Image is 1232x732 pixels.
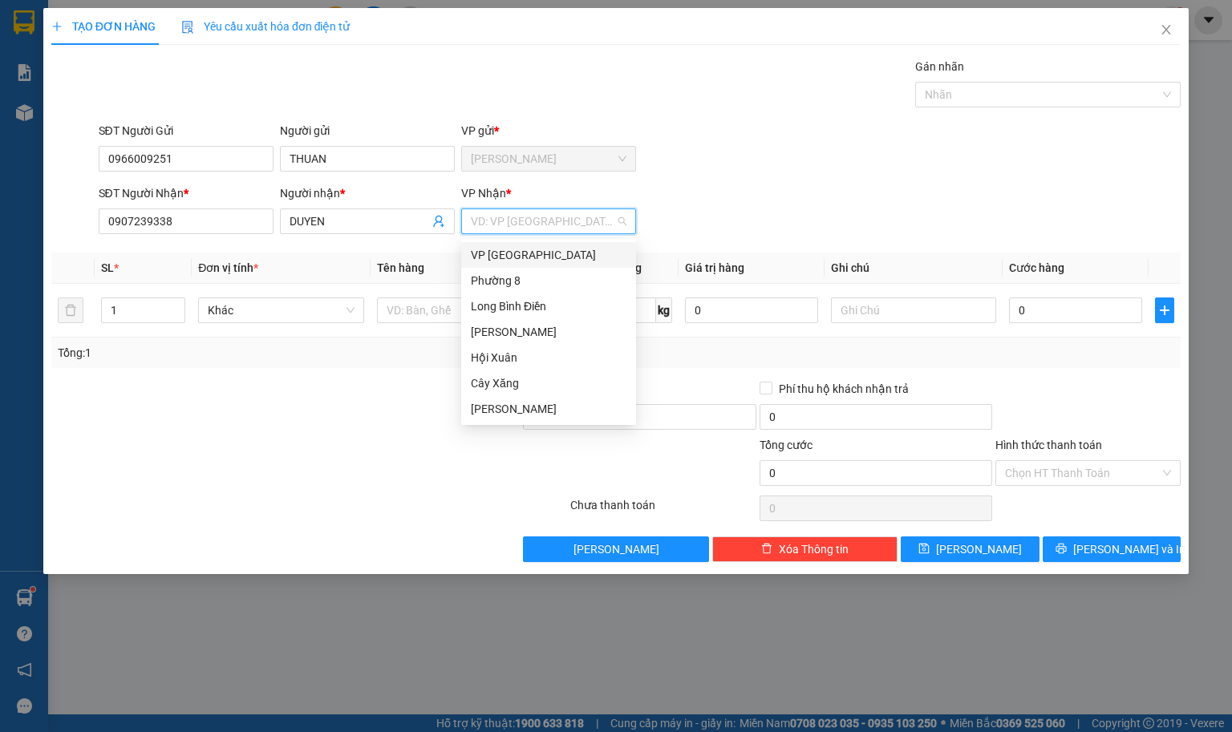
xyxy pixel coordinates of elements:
button: [PERSON_NAME] [523,536,708,562]
div: Phường 8 [471,272,626,289]
div: 20.000 [12,103,144,123]
button: Close [1144,8,1189,53]
div: Người nhận [280,184,455,202]
span: SL [101,261,114,274]
span: save [918,543,930,556]
div: SĐT Người Nhận [99,184,274,202]
span: Yêu cầu xuất hóa đơn điện tử [181,20,351,33]
button: delete [58,297,83,323]
div: Cây Xăng [471,374,626,392]
span: Đơn vị tính [198,261,258,274]
span: [PERSON_NAME] và In [1073,540,1185,558]
div: Chưa thanh toán [569,496,757,524]
span: plus [1156,304,1173,317]
label: Gán nhãn [915,60,964,73]
span: Gửi: [14,14,38,30]
button: plus [1155,297,1174,323]
span: user-add [432,215,445,228]
span: Tên hàng [377,261,424,274]
div: Long Bình Điền [461,293,636,319]
input: Ghi Chú [831,297,996,323]
div: VP gửi [461,122,636,140]
div: Tổng: 1 [58,344,476,362]
span: Nhận: [153,15,192,32]
div: Vĩnh Kim [461,319,636,345]
span: TẠO ĐƠN HÀNG [51,20,156,33]
div: Người gửi [280,122,455,140]
div: 0908168286 [153,71,316,94]
div: [PERSON_NAME] [153,52,316,71]
span: delete [761,543,772,556]
div: [PERSON_NAME] [471,400,626,418]
div: Cây Xăng [461,370,636,396]
div: SĐT Người Gửi [99,122,274,140]
span: Khác [208,298,354,322]
span: [PERSON_NAME] [936,540,1022,558]
input: VD: Bàn, Ghế [377,297,542,323]
input: 0 [685,297,818,323]
span: printer [1056,543,1067,556]
span: Cước rồi : [12,105,72,122]
th: Ghi chú [825,253,1003,284]
div: NHA KHOA VK [14,50,142,69]
img: icon [181,21,194,34]
span: [PERSON_NAME] [573,540,659,558]
span: Vĩnh Kim [471,147,626,171]
div: Hội Xuân [471,349,626,366]
span: plus [51,21,63,32]
button: deleteXóa Thông tin [712,536,898,562]
div: Phường 8 [461,268,636,293]
label: Hình thức thanh toán [995,439,1102,451]
div: VP Sài Gòn [461,242,636,268]
button: printer[PERSON_NAME] và In [1043,536,1181,562]
span: VP Nhận [461,187,506,200]
div: VP [GEOGRAPHIC_DATA] [153,14,316,52]
div: VP Cao Tốc [461,396,636,422]
div: [PERSON_NAME] [471,323,626,341]
span: close [1160,23,1173,36]
div: 0382416026 [14,69,142,91]
div: Long Bình Điền [471,297,626,315]
span: Giá trị hàng [685,261,744,274]
div: VP [GEOGRAPHIC_DATA] [471,246,626,264]
div: [PERSON_NAME] [14,14,142,50]
span: Xóa Thông tin [779,540,849,558]
div: Hội Xuân [461,345,636,370]
span: Phí thu hộ khách nhận trả [772,380,915,398]
span: Tổng cước [760,439,813,451]
button: save[PERSON_NAME] [901,536,1039,562]
span: kg [656,297,672,323]
span: Cước hàng [1009,261,1064,274]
